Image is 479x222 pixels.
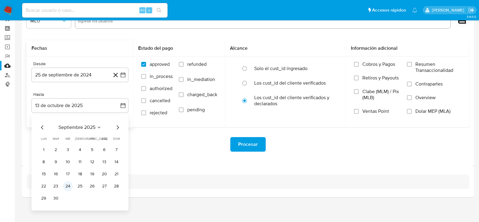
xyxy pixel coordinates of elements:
p: pablo.ruidiaz@mercadolibre.com [432,7,466,13]
a: Salir [468,7,474,13]
a: Notificaciones [412,8,417,13]
span: Alt [140,7,145,13]
input: Buscar usuario o caso... [22,6,168,14]
span: s [148,7,150,13]
button: search-icon [153,6,165,15]
span: Accesos rápidos [372,7,406,13]
span: 3.163.0 [466,14,476,19]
